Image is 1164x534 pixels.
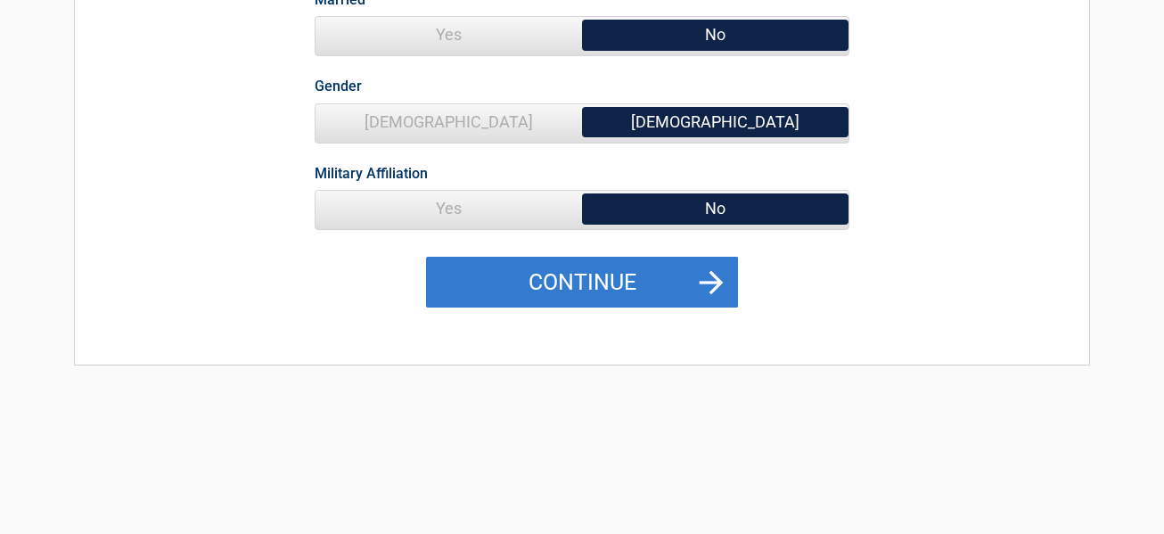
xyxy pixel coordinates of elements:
span: Yes [316,191,582,226]
span: No [582,191,848,226]
span: [DEMOGRAPHIC_DATA] [582,104,848,140]
button: Continue [426,257,738,308]
span: [DEMOGRAPHIC_DATA] [316,104,582,140]
label: Gender [315,74,362,98]
label: Military Affiliation [315,161,428,185]
span: No [582,17,848,53]
span: Yes [316,17,582,53]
